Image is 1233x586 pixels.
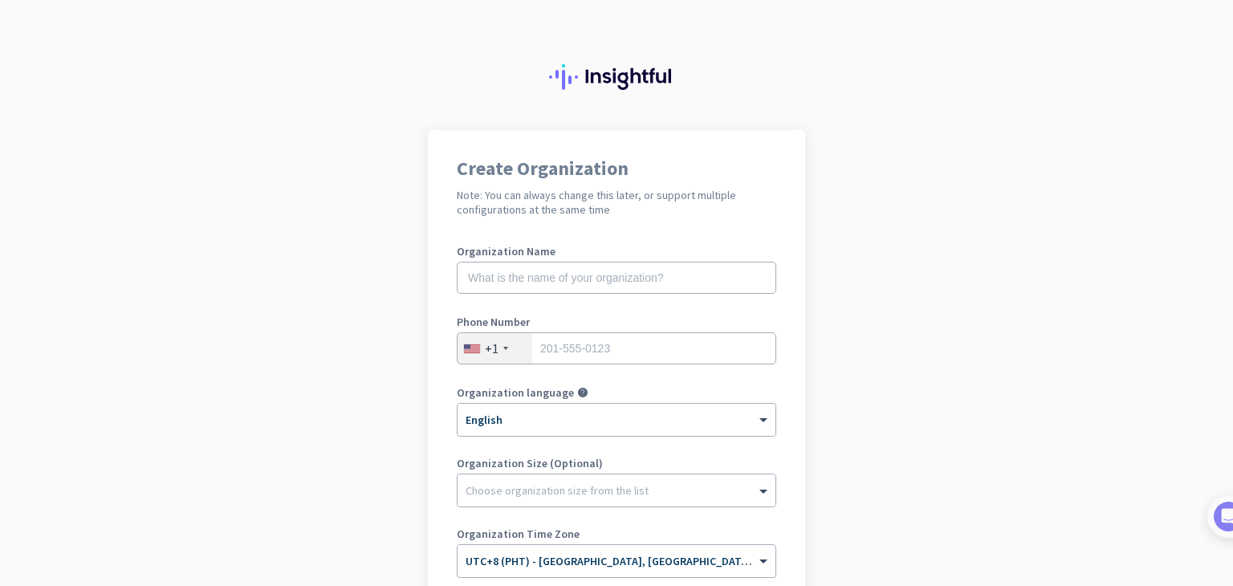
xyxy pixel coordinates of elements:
label: Organization Time Zone [457,528,776,539]
i: help [577,387,588,398]
img: Insightful [549,64,684,90]
h1: Create Organization [457,159,776,178]
div: +1 [485,340,498,356]
input: What is the name of your organization? [457,262,776,294]
label: Organization Name [457,246,776,257]
h2: Note: You can always change this later, or support multiple configurations at the same time [457,188,776,217]
label: Organization Size (Optional) [457,458,776,469]
input: 201-555-0123 [457,332,776,364]
label: Phone Number [457,316,776,328]
label: Organization language [457,387,574,398]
